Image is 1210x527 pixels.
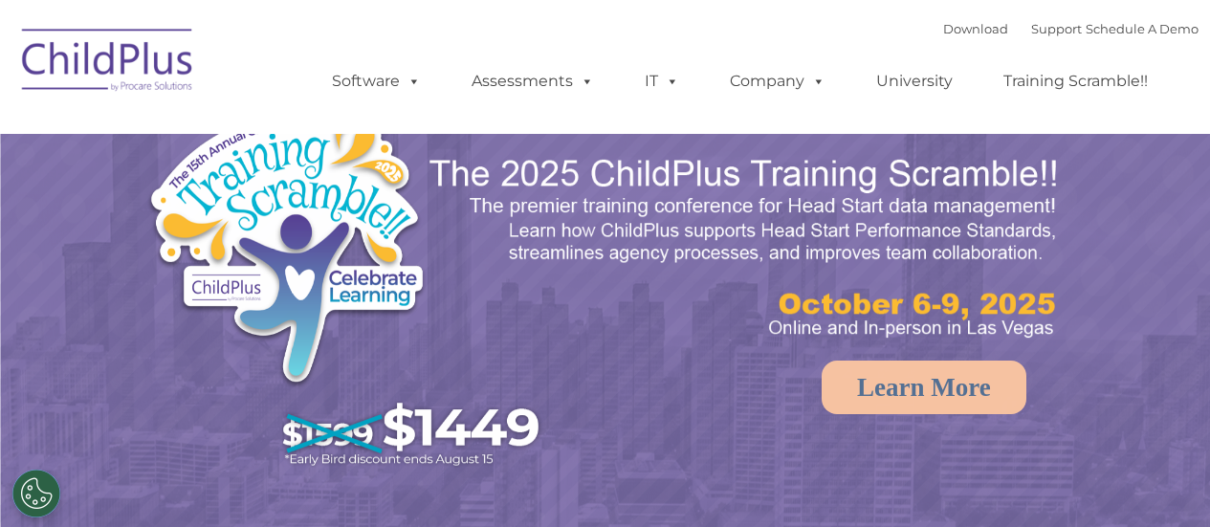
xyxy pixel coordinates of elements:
[984,62,1167,100] a: Training Scramble!!
[626,62,698,100] a: IT
[822,361,1026,414] a: Learn More
[943,21,1199,36] font: |
[313,62,440,100] a: Software
[12,470,60,517] button: Cookies Settings
[1086,21,1199,36] a: Schedule A Demo
[857,62,972,100] a: University
[12,15,204,111] img: ChildPlus by Procare Solutions
[1031,21,1082,36] a: Support
[711,62,845,100] a: Company
[452,62,613,100] a: Assessments
[943,21,1008,36] a: Download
